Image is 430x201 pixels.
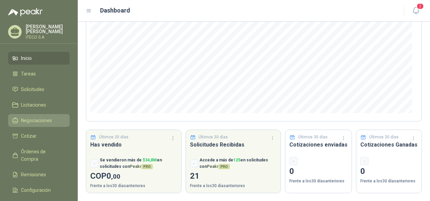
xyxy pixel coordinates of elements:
[106,171,120,181] span: 0
[26,24,70,34] p: [PERSON_NAME] [PERSON_NAME]
[190,183,277,189] p: Frente a los 30 días anteriores
[143,158,157,162] span: $ 34,8M
[233,158,240,162] span: 125
[21,86,44,93] span: Solicitudes
[360,157,368,165] div: -
[21,54,32,62] span: Inicio
[190,159,198,167] div: -
[21,101,46,109] span: Licitaciones
[8,8,43,16] img: Logo peakr
[360,165,417,178] p: 0
[289,178,348,184] p: Frente a los 30 días anteriores
[198,134,228,140] p: Últimos 30 días
[90,170,177,183] p: COP
[21,132,37,140] span: Cotizar
[8,145,70,165] a: Órdenes de Compra
[8,168,70,181] a: Remisiones
[416,3,424,9] span: 2
[199,157,277,170] p: Accede a más de en solicitudes con
[207,164,230,169] span: Peakr
[90,159,98,167] div: -
[90,140,177,149] h3: Has vendido
[8,67,70,80] a: Tareas
[289,157,297,165] div: -
[8,83,70,96] a: Solicitudes
[218,164,230,169] span: PRO
[111,173,120,180] span: ,00
[90,183,177,189] p: Frente a los 30 días anteriores
[8,114,70,127] a: Negociaciones
[26,35,70,39] p: ITECO S.A
[21,70,36,77] span: Tareas
[130,164,153,169] span: Peakr
[8,52,70,65] a: Inicio
[141,164,153,169] span: PRO
[360,178,417,184] p: Frente a los 30 días anteriores
[410,5,422,17] button: 2
[8,130,70,142] a: Cotizar
[298,134,328,140] p: Últimos 30 días
[360,140,417,149] h3: Cotizaciones Ganadas
[21,186,51,194] span: Configuración
[21,117,52,124] span: Negociaciones
[369,134,399,140] p: Últimos 30 días
[289,165,348,178] p: 0
[190,140,277,149] h3: Solicitudes Recibidas
[8,184,70,197] a: Configuración
[21,148,63,163] span: Órdenes de Compra
[190,170,277,183] p: 21
[289,140,348,149] h3: Cotizaciones enviadas
[21,171,46,178] span: Remisiones
[100,157,177,170] p: Se vendieron más de en solicitudes con
[100,6,130,15] h1: Dashboard
[99,134,128,140] p: Últimos 30 días
[8,98,70,111] a: Licitaciones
